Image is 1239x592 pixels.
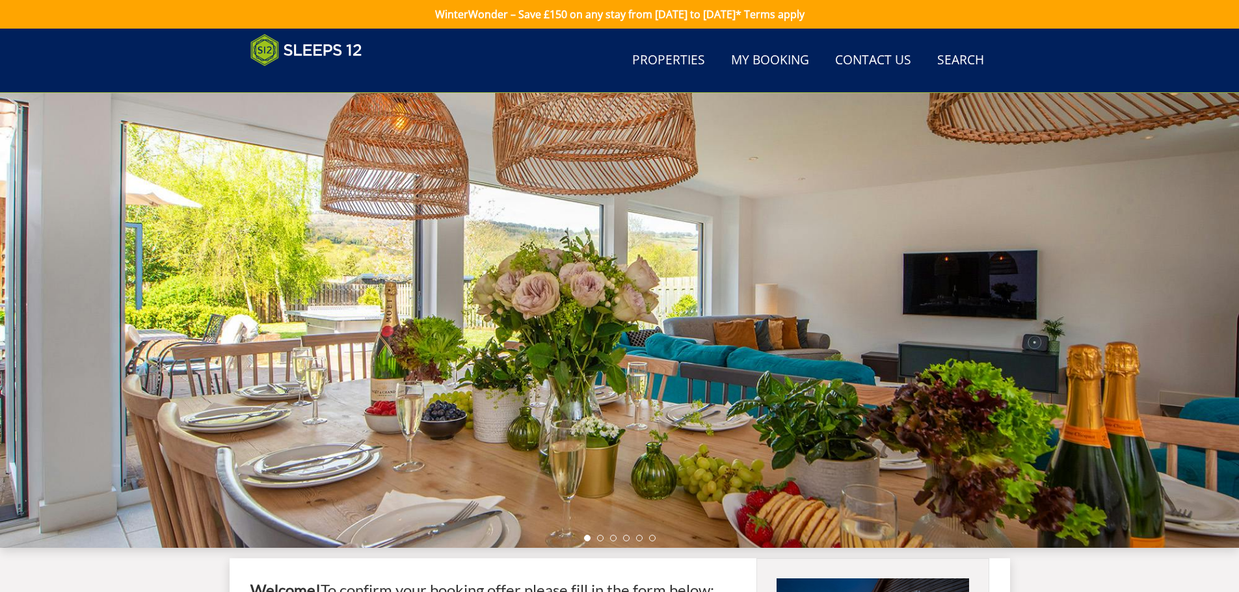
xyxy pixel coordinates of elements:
img: Sleeps 12 [250,34,362,66]
a: Contact Us [830,46,916,75]
a: Properties [627,46,710,75]
iframe: Customer reviews powered by Trustpilot [244,74,380,85]
a: Search [932,46,989,75]
a: My Booking [726,46,814,75]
